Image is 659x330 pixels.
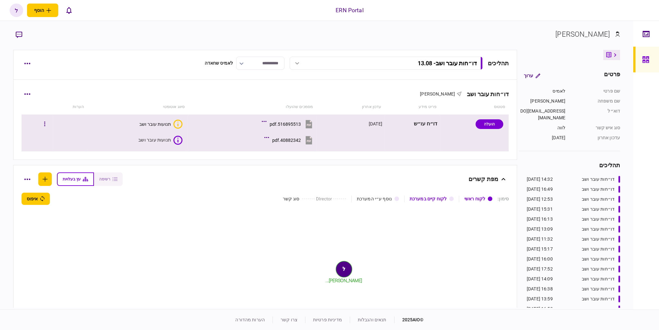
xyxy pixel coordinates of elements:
[572,88,620,95] div: שם פרטי
[173,120,182,129] div: איכות לא מספקת
[139,122,171,127] div: תנועות עובר ושב
[527,306,620,312] a: דו״חות עובר ושב16:50 [DATE]
[527,186,620,193] a: דו״חות עובר ושב16:49 [DATE]
[527,246,620,252] a: דו״חות עובר ושב15:17 [DATE]
[497,196,509,202] div: סימון :
[527,306,553,312] div: 16:50 [DATE]
[410,196,447,202] div: לקוח קיים במערכת
[604,70,620,81] div: פרטים
[582,256,615,262] div: דו״חות עובר ושב
[57,172,94,186] button: עץ בעלויות
[519,134,565,141] div: [DATE]
[519,88,565,95] div: לאמיס
[527,246,553,252] div: 15:17 [DATE]
[527,256,553,262] div: 16:00 [DATE]
[527,176,620,183] a: דו״חות עובר ושב14:32 [DATE]
[582,226,615,233] div: דו״חות עובר ושב
[527,266,620,272] a: דו״חות עובר ושב17:52 [DATE]
[527,206,553,213] div: 15:31 [DATE]
[283,196,299,202] div: סוג קשר
[519,108,565,121] div: [EMAIL_ADDRESS][DOMAIN_NAME]
[527,236,553,243] div: 11:32 [DATE]
[139,120,182,129] button: איכות לא מספקתתנועות עובר ושב
[188,100,316,115] th: מסמכים שהועלו
[527,256,620,262] a: דו״חות עובר ושב16:00 [DATE]
[488,59,509,68] div: תהליכים
[527,286,553,292] div: 16:38 [DATE]
[527,196,620,203] a: דו״חות עובר ושב12:53 [DATE]
[582,186,615,193] div: דו״חות עובר ושב
[527,226,620,233] a: דו״חות עובר ושב13:09 [DATE]
[316,100,385,115] th: עדכון אחרון
[582,276,615,282] div: דו״חות עובר ושב
[519,70,545,81] button: ערוך
[464,196,485,202] div: לקוח ראשי
[582,216,615,223] div: דו״חות עובר ושב
[527,286,620,292] a: דו״חות עובר ושב16:38 [DATE]
[582,266,615,272] div: דו״חות עובר ושב
[313,317,342,322] a: מדיניות פרטיות
[270,122,301,127] div: 516895513.pdf
[263,117,314,131] button: 516895513.pdf
[281,317,297,322] a: צרו קשר
[266,133,314,147] button: 40882342.pdf
[572,134,620,141] div: עדכון אחרון
[555,29,610,40] div: [PERSON_NAME]
[582,296,615,302] div: דו״חות עובר ושב
[22,193,50,205] button: איפוס
[272,138,301,143] div: 40882342.pdf
[358,317,386,322] a: תנאים והגבלות
[53,100,87,115] th: הערות
[527,186,553,193] div: 16:49 [DATE]
[420,91,455,96] span: [PERSON_NAME]
[476,119,503,129] div: הועלה
[572,108,620,121] div: דוא״ל
[369,121,382,127] div: [DATE]
[527,276,553,282] div: 14:09 [DATE]
[582,196,615,203] div: דו״חות עובר ושב
[205,60,233,67] div: לאמיס שחאדה
[527,226,553,233] div: 13:09 [DATE]
[27,4,58,17] button: פתח תפריט להוספת לקוח
[527,266,553,272] div: 17:52 [DATE]
[290,57,483,70] button: דו״חות עובר ושב- 13.08
[326,278,362,283] tspan: [PERSON_NAME]...
[572,124,620,131] div: סוג איש קשר
[440,100,508,115] th: סטטוס
[582,236,615,243] div: דו״חות עובר ושב
[527,216,620,223] a: דו״חות עובר ושב16:13 [DATE]
[336,6,363,14] div: ERN Portal
[527,206,620,213] a: דו״חות עובר ושב15:31 [DATE]
[99,177,110,181] span: רשימה
[357,196,392,202] div: נוסף ע״י המערכת
[63,177,81,181] span: עץ בעלויות
[527,296,620,302] a: דו״חות עובר ושב13:59 [DATE]
[462,91,509,97] div: דו״חות עובר ושב
[572,98,620,105] div: שם משפחה
[527,216,553,223] div: 16:13 [DATE]
[418,60,477,67] div: דו״חות עובר ושב - 13.08
[394,316,424,323] div: © 2025 AIO
[519,161,620,170] div: תהליכים
[519,124,565,131] div: לווה
[94,172,123,186] button: רשימה
[235,317,265,322] a: הערות מהדורה
[519,98,565,105] div: [PERSON_NAME]
[582,246,615,252] div: דו״חות עובר ושב
[527,236,620,243] a: דו״חות עובר ושב11:32 [DATE]
[10,4,23,17] button: ל
[527,176,553,183] div: 14:32 [DATE]
[87,100,188,115] th: סיווג אוטומטי
[469,172,498,186] div: מפת קשרים
[582,206,615,213] div: דו״חות עובר ושב
[582,286,615,292] div: דו״חות עובר ושב
[387,117,438,131] div: דו״ח עו״ש
[62,4,76,17] button: פתח רשימת התראות
[385,100,440,115] th: פריט מידע
[343,266,345,271] text: ל
[582,306,615,312] div: דו״חות עובר ושב
[527,196,553,203] div: 12:53 [DATE]
[527,296,553,302] div: 13:59 [DATE]
[527,276,620,282] a: דו״חות עובר ושב14:09 [DATE]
